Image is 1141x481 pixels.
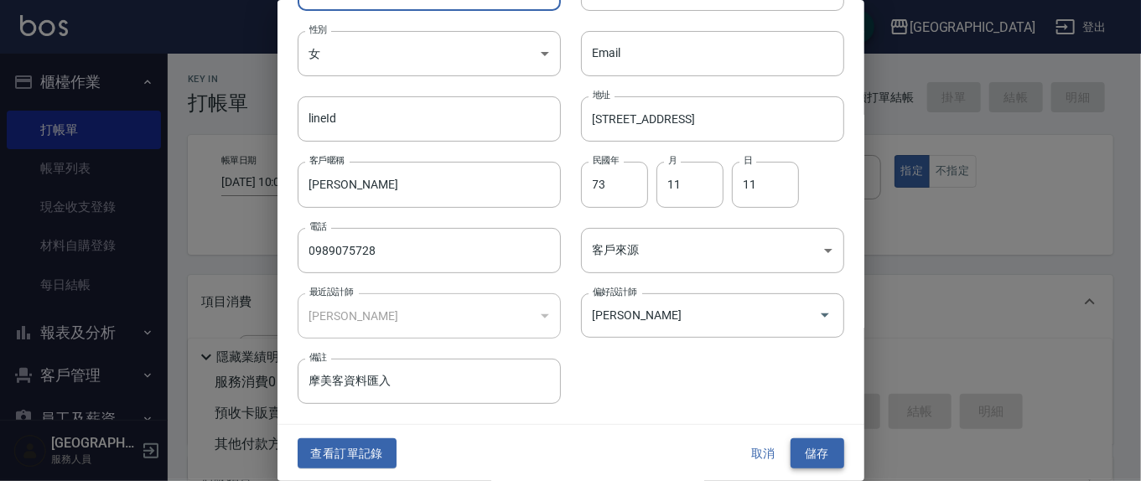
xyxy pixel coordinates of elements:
[309,286,353,298] label: 最近設計師
[812,302,838,328] button: Open
[668,154,677,167] label: 月
[309,154,345,167] label: 客戶暱稱
[298,31,561,76] div: 女
[298,438,397,469] button: 查看訂單記錄
[737,438,791,469] button: 取消
[791,438,844,469] button: 儲存
[593,286,636,298] label: 偏好設計師
[309,220,327,233] label: 電話
[309,23,327,36] label: 性別
[744,154,752,167] label: 日
[298,293,561,339] div: [PERSON_NAME]
[309,351,327,364] label: 備註
[593,89,610,101] label: 地址
[593,154,619,167] label: 民國年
